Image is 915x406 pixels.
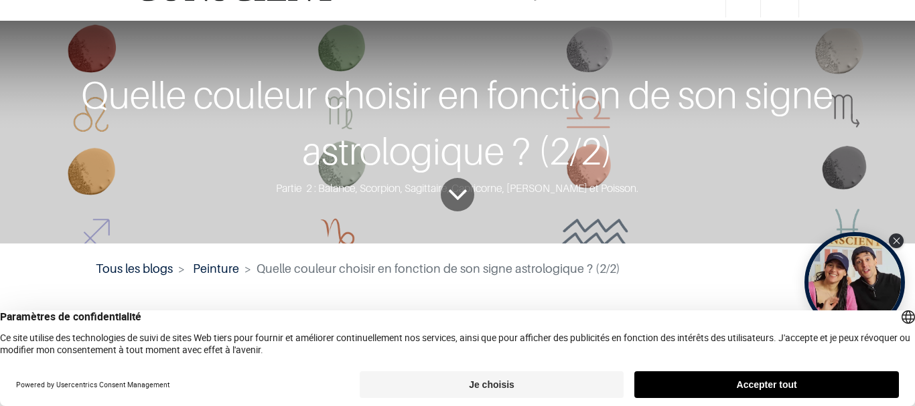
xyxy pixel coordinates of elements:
[96,262,173,276] a: Tous les blogs
[889,233,904,248] div: Close Tolstoy widget
[56,179,859,197] div: Partie 2 : Balance, Scorpion, Sagittaire, Capricorne, [PERSON_NAME] et Poisson.
[804,232,905,332] div: Open Tolstoy widget
[193,262,239,276] a: Peinture
[257,262,620,276] span: Quelle couleur choisir en fonction de son signe astrologique ? (2/2)
[56,67,859,179] div: Quelle couleur choisir en fonction de son signe astrologique ? (2/2)
[804,232,905,332] div: Tolstoy bubble widget
[441,178,474,211] a: To blog content
[804,232,905,332] div: Open Tolstoy
[96,260,819,278] nav: fil d'Ariane
[447,168,468,223] i: To blog content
